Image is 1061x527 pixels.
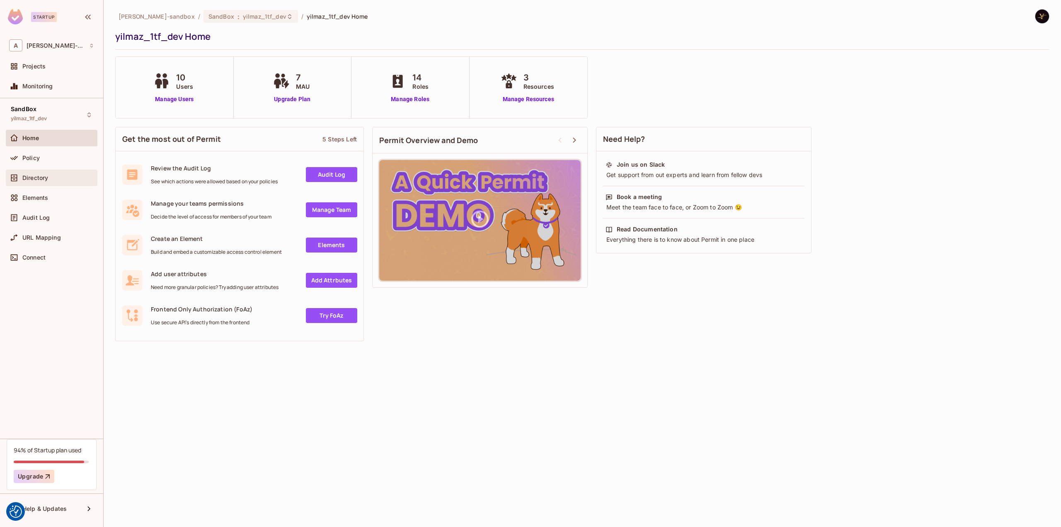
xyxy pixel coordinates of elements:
span: See which actions were allowed based on your policies [151,178,278,185]
div: Book a meeting [617,193,662,201]
span: the active workspace [119,12,195,20]
span: Need more granular policies? Try adding user attributes [151,284,279,291]
span: Build and embed a customizable access control element [151,249,282,255]
a: Manage Users [151,95,197,104]
span: Monitoring [22,83,53,90]
img: Yilmaz Alizadeh [1035,10,1049,23]
img: Revisit consent button [10,505,22,518]
button: Consent Preferences [10,505,22,518]
span: A [9,39,22,51]
div: 5 Steps Left [322,135,357,143]
span: Add user attributes [151,270,279,278]
span: yilmaz_1tf_dev Home [307,12,368,20]
div: Get support from out experts and learn from fellow devs [606,171,802,179]
span: URL Mapping [22,234,61,241]
a: Audit Log [306,167,357,182]
span: Roles [412,82,429,91]
div: yilmaz_1tf_dev Home [115,30,1045,43]
div: Startup [31,12,57,22]
a: Manage Team [306,202,357,217]
span: Audit Log [22,214,50,221]
span: Create an Element [151,235,282,243]
div: Join us on Slack [617,160,665,169]
a: Try FoAz [306,308,357,323]
span: Users [176,82,193,91]
li: / [198,12,200,20]
span: Frontend Only Authorization (FoAz) [151,305,252,313]
div: Everything there is to know about Permit in one place [606,236,802,244]
li: / [301,12,303,20]
span: Review the Audit Log [151,164,278,172]
span: 7 [296,71,310,84]
span: Connect [22,254,46,261]
span: SandBox [11,106,36,112]
span: Workspace: alex-trustflight-sandbox [27,42,85,49]
div: Meet the team face to face, or Zoom to Zoom 😉 [606,203,802,211]
img: SReyMgAAAABJRU5ErkJggg== [8,9,23,24]
span: Permit Overview and Demo [379,135,478,146]
span: Help & Updates [22,505,67,512]
div: 94% of Startup plan used [14,446,81,454]
a: Manage Resources [499,95,558,104]
span: 10 [176,71,193,84]
span: Home [22,135,39,141]
span: SandBox [208,12,234,20]
span: Decide the level of access for members of your team [151,214,271,220]
span: Use secure API's directly from the frontend [151,319,252,326]
span: MAU [296,82,310,91]
span: Resources [523,82,554,91]
span: Elements [22,194,48,201]
span: : [237,13,240,20]
span: yilmaz_1tf_dev [11,115,47,122]
span: Policy [22,155,40,161]
span: 3 [523,71,554,84]
span: Projects [22,63,46,70]
a: Upgrade Plan [271,95,314,104]
a: Elements [306,238,357,253]
div: Read Documentation [617,225,678,233]
span: 14 [412,71,429,84]
a: Add Attrbutes [306,273,357,288]
button: Upgrade [14,470,54,483]
span: Get the most out of Permit [122,134,221,144]
span: Need Help? [603,134,645,144]
span: Manage your teams permissions [151,199,271,207]
a: Manage Roles [388,95,433,104]
span: yilmaz_1tf_dev [243,12,286,20]
span: Directory [22,175,48,181]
